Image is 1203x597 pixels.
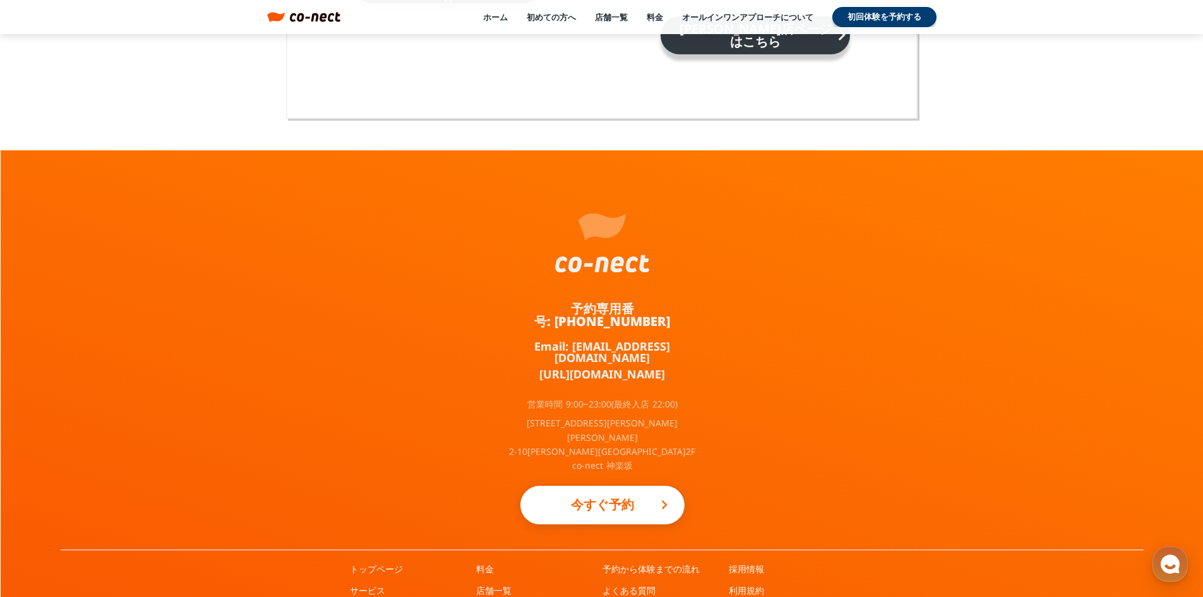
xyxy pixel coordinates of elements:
a: 予約専用番号: [PHONE_NUMBER] [508,303,697,328]
p: [STREET_ADDRESS][PERSON_NAME][PERSON_NAME] 2-10[PERSON_NAME][GEOGRAPHIC_DATA]2F co-nect 神楽坂 [508,416,697,473]
a: 初めての方へ [527,11,576,23]
i: keyboard_arrow_right [834,24,850,45]
a: 採用情報 [729,563,764,576]
i: keyboard_arrow_right [657,497,672,512]
p: 営業時間 9:00~23:00(最終入店 22:00) [527,400,678,409]
a: トップページ [350,563,403,576]
a: [URL][DOMAIN_NAME] [539,368,665,380]
a: Email: [EMAIL_ADDRESS][DOMAIN_NAME] [508,341,697,363]
p: [PERSON_NAME]店ページはこちら [673,23,837,48]
a: 予約から体験までの流れ [602,563,700,576]
a: [PERSON_NAME]店ページはこちらkeyboard_arrow_right [661,16,850,54]
a: 初回体験を予約する [832,7,937,27]
span: チャット [108,420,138,430]
a: 店舗一覧 [595,11,628,23]
a: 店舗一覧 [476,584,512,597]
p: 今すぐ予約 [546,491,659,519]
a: ホーム [4,401,83,432]
span: 設定 [195,419,210,430]
a: 設定 [163,401,242,432]
a: ホーム [483,11,508,23]
a: 今すぐ予約keyboard_arrow_right [520,486,685,524]
a: 利用規約 [729,584,764,597]
a: オールインワンアプローチについて [682,11,813,23]
a: チャット [83,401,163,432]
a: よくある質問 [602,584,655,597]
a: 料金 [647,11,663,23]
a: 料金 [476,563,494,576]
span: ホーム [32,419,55,430]
a: サービス [350,584,385,597]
